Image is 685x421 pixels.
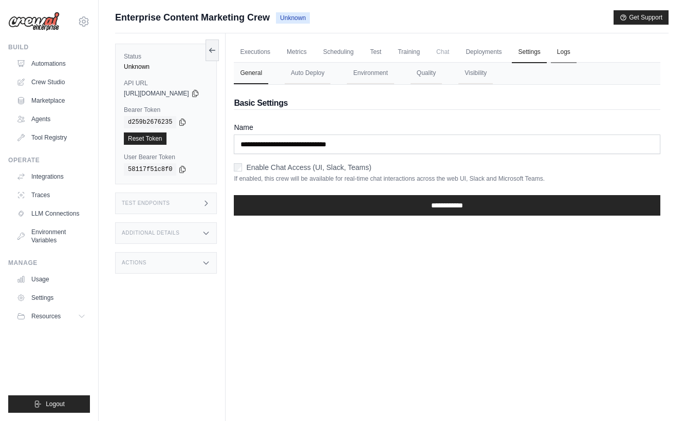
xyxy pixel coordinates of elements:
span: Unknown [276,12,310,24]
button: Auto Deploy [285,63,330,84]
div: Build [8,43,90,51]
label: API URL [124,79,208,87]
a: Scheduling [317,42,360,63]
button: Quality [411,63,442,84]
a: Agents [12,111,90,127]
span: Logout [46,400,65,408]
img: Logo [8,12,60,31]
div: Operate [8,156,90,164]
button: Logout [8,395,90,413]
label: Name [234,122,660,132]
nav: Tabs [234,63,660,84]
a: Integrations [12,168,90,185]
iframe: Chat Widget [634,372,685,421]
h3: Actions [122,260,146,266]
button: Resources [12,308,90,324]
button: Environment [347,63,394,84]
label: Bearer Token [124,106,208,114]
a: Test [364,42,387,63]
button: General [234,63,268,84]
a: Metrics [281,42,313,63]
span: Resources [31,312,61,320]
button: Visibility [458,63,493,84]
a: Deployments [459,42,508,63]
a: Traces [12,187,90,203]
label: Status [124,52,208,61]
span: Chat is not available until the deployment is complete [430,42,455,62]
a: Environment Variables [12,224,90,248]
button: Get Support [614,10,669,25]
p: If enabled, this crew will be available for real-time chat interactions across the web UI, Slack ... [234,175,660,183]
a: Training [392,42,426,63]
code: d259b2676235 [124,116,176,128]
a: Settings [512,42,546,63]
div: Manage [8,259,90,267]
a: Executions [234,42,276,63]
a: Tool Registry [12,129,90,146]
h3: Test Endpoints [122,200,170,206]
a: LLM Connections [12,205,90,222]
code: 58117f51c8f0 [124,163,176,176]
a: Automations [12,55,90,72]
a: Crew Studio [12,74,90,90]
h2: Basic Settings [234,97,660,109]
div: Unknown [124,63,208,71]
label: Enable Chat Access (UI, Slack, Teams) [246,162,371,173]
span: [URL][DOMAIN_NAME] [124,89,189,98]
a: Usage [12,271,90,288]
label: User Bearer Token [124,153,208,161]
a: Logs [551,42,577,63]
span: Enterprise Content Marketing Crew [115,10,270,25]
a: Reset Token [124,132,166,145]
a: Settings [12,290,90,306]
h3: Additional Details [122,230,179,236]
a: Marketplace [12,92,90,109]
